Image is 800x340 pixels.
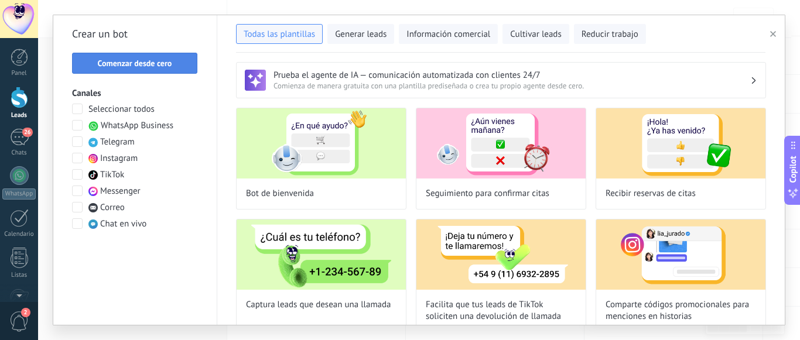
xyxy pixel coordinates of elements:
div: Chats [2,149,36,157]
img: Comparte códigos promocionales para menciones en historias [596,219,765,290]
span: Copilot [787,156,799,183]
span: Información comercial [406,29,490,40]
img: Captura leads que desean una llamada [237,219,406,290]
span: Todas las plantillas [244,29,315,40]
button: Cultivar leads [502,24,569,44]
h2: Crear un bot [72,25,198,43]
h3: Canales [72,88,198,99]
div: Panel [2,70,36,77]
span: Facilita que tus leads de TikTok soliciten una devolución de llamada [426,299,576,322]
span: Bot de bienvenida [246,188,314,200]
button: Generar leads [327,24,394,44]
span: Seguimiento para confirmar citas [426,188,549,200]
span: 2 [21,308,30,317]
img: Seguimiento para confirmar citas [416,108,586,178]
span: Chat en vivo [100,218,146,230]
span: Captura leads que desean una llamada [246,299,391,311]
span: Messenger [100,186,141,197]
span: 26 [22,128,32,137]
div: Listas [2,272,36,279]
span: Instagram [100,153,138,164]
span: Seleccionar todos [88,104,155,115]
div: Calendario [2,231,36,238]
button: Información comercial [399,24,498,44]
span: TikTok [100,169,124,181]
span: Comenzar desde cero [98,59,172,67]
span: Comienza de manera gratuita con una plantilla prediseñada o crea tu propio agente desde cero. [273,81,750,91]
button: Comenzar desde cero [72,53,197,74]
h3: Prueba el agente de IA — comunicación automatizada con clientes 24/7 [273,70,750,81]
span: Comparte códigos promocionales para menciones en historias [606,299,756,322]
span: Generar leads [335,29,387,40]
button: Todas las plantillas [236,24,323,44]
span: Cultivar leads [510,29,561,40]
span: Telegram [100,136,135,148]
span: WhatsApp Business [101,120,173,132]
div: Leads [2,112,36,119]
img: Bot de bienvenida [237,108,406,178]
img: Facilita que tus leads de TikTok soliciten una devolución de llamada [416,219,586,290]
button: Reducir trabajo [574,24,646,44]
span: Recibir reservas de citas [606,188,696,200]
div: WhatsApp [2,188,36,200]
img: Recibir reservas de citas [596,108,765,178]
span: Correo [100,202,125,214]
span: Reducir trabajo [582,29,638,40]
